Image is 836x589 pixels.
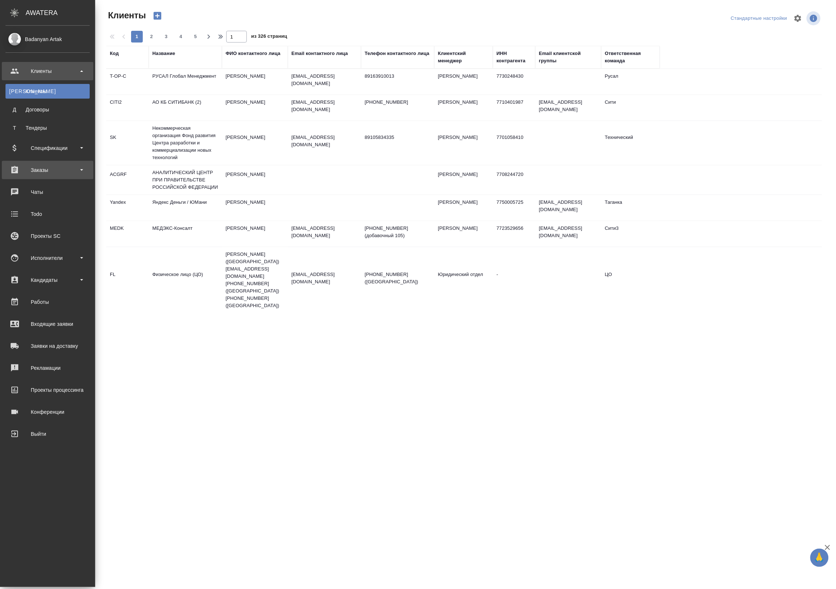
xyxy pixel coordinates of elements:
a: Работы [2,293,93,311]
div: Рекламации [5,362,90,373]
a: Заявки на доставку [2,337,93,355]
td: Русал [601,69,660,95]
a: Входящие заявки [2,315,93,333]
td: Сити [601,95,660,121]
div: Заявки на доставку [5,340,90,351]
td: [PERSON_NAME] [434,221,493,247]
td: [PERSON_NAME] [434,130,493,156]
p: [EMAIL_ADDRESS][DOMAIN_NAME] [291,134,357,148]
span: из 326 страниц [251,32,287,43]
span: 3 [160,33,172,40]
div: Email клиентской группы [539,50,598,65]
div: Код [110,50,119,57]
td: [PERSON_NAME] [434,95,493,121]
a: Todo [2,205,93,223]
p: [EMAIL_ADDRESS][DOMAIN_NAME] [291,271,357,286]
p: [PHONE_NUMBER] (добавочный 105) [365,225,431,239]
td: [PERSON_NAME] [222,221,288,247]
div: Спецификации [5,143,90,154]
div: Телефон контактного лица [365,50,430,57]
a: Выйти [2,425,93,443]
p: 89163910013 [365,73,431,80]
div: Название [152,50,175,57]
a: Чаты [2,183,93,201]
td: Таганка [601,195,660,221]
button: 5 [190,31,201,43]
td: 7750005725 [493,195,535,221]
p: [EMAIL_ADDRESS][DOMAIN_NAME] [291,99,357,113]
p: [PHONE_NUMBER] [365,99,431,106]
a: Рекламации [2,359,93,377]
td: [PERSON_NAME] [222,95,288,121]
td: [PERSON_NAME] [222,195,288,221]
td: Технический [601,130,660,156]
div: Заказы [5,165,90,176]
span: 4 [175,33,187,40]
div: Проекты SC [5,231,90,242]
span: Клиенты [106,10,146,21]
td: [PERSON_NAME] [222,167,288,193]
button: 3 [160,31,172,43]
td: MEDK [106,221,149,247]
div: Клиенты [9,88,86,95]
a: ДДоговоры [5,102,90,117]
span: Посмотреть информацию [807,11,822,25]
td: ЦО [601,267,660,293]
div: Исполнители [5,253,90,264]
button: 🙏 [810,549,829,567]
div: AWATERA [26,5,95,20]
div: ИНН контрагента [497,50,532,65]
td: Некоммерческая организация Фонд развития Центра разработки и коммерциализации новых технологий [149,121,222,165]
span: 🙏 [813,550,826,566]
div: Работы [5,297,90,308]
div: Конференции [5,406,90,417]
td: РУСАЛ Глобал Менеджмент [149,69,222,95]
td: [EMAIL_ADDRESS][DOMAIN_NAME] [535,195,601,221]
td: SK [106,130,149,156]
div: Клиенты [5,66,90,77]
div: Входящие заявки [5,319,90,330]
a: Проекты процессинга [2,381,93,399]
div: Email контактного лица [291,50,348,57]
td: Физическое лицо (ЦО) [149,267,222,293]
td: [PERSON_NAME] [222,69,288,95]
div: Чаты [5,187,90,198]
td: [PERSON_NAME] [434,69,493,95]
div: Договоры [9,106,86,113]
span: 2 [146,33,157,40]
td: [EMAIL_ADDRESS][DOMAIN_NAME] [535,95,601,121]
td: 7730248430 [493,69,535,95]
div: Проекты процессинга [5,384,90,395]
td: АНАЛИТИЧЕСКИЙ ЦЕНТР ПРИ ПРАВИТЕЛЬСТВЕ РОССИЙСКОЙ ФЕДЕРАЦИИ [149,165,222,195]
a: ТТендеры [5,121,90,135]
td: CITI2 [106,95,149,121]
td: Юридический отдел [434,267,493,293]
td: Yandex [106,195,149,221]
div: ФИО контактного лица [226,50,280,57]
div: Badanyan Artak [5,35,90,43]
span: 5 [190,33,201,40]
td: [PERSON_NAME] [434,195,493,221]
p: [PHONE_NUMBER] ([GEOGRAPHIC_DATA]) [365,271,431,286]
td: [PERSON_NAME] [222,130,288,156]
td: Яндекс Деньги / ЮМани [149,195,222,221]
div: Кандидаты [5,275,90,286]
div: Клиентский менеджер [438,50,489,65]
span: Настроить таблицу [789,10,807,27]
td: АО КБ СИТИБАНК (2) [149,95,222,121]
div: Выйти [5,428,90,439]
div: Ответственная команда [605,50,656,65]
td: 7708244720 [493,167,535,193]
td: 7723529656 [493,221,535,247]
div: Тендеры [9,124,86,132]
div: split button [729,13,789,24]
td: [PERSON_NAME] [434,167,493,193]
p: 89105834335 [365,134,431,141]
td: ACGRF [106,167,149,193]
td: 7710401987 [493,95,535,121]
a: [PERSON_NAME]Клиенты [5,84,90,99]
td: МЕДЭКС-Консалт [149,221,222,247]
button: 2 [146,31,157,43]
td: [PERSON_NAME] ([GEOGRAPHIC_DATA]) [EMAIL_ADDRESS][DOMAIN_NAME] [PHONE_NUMBER] ([GEOGRAPHIC_DATA])... [222,247,288,313]
button: 4 [175,31,187,43]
